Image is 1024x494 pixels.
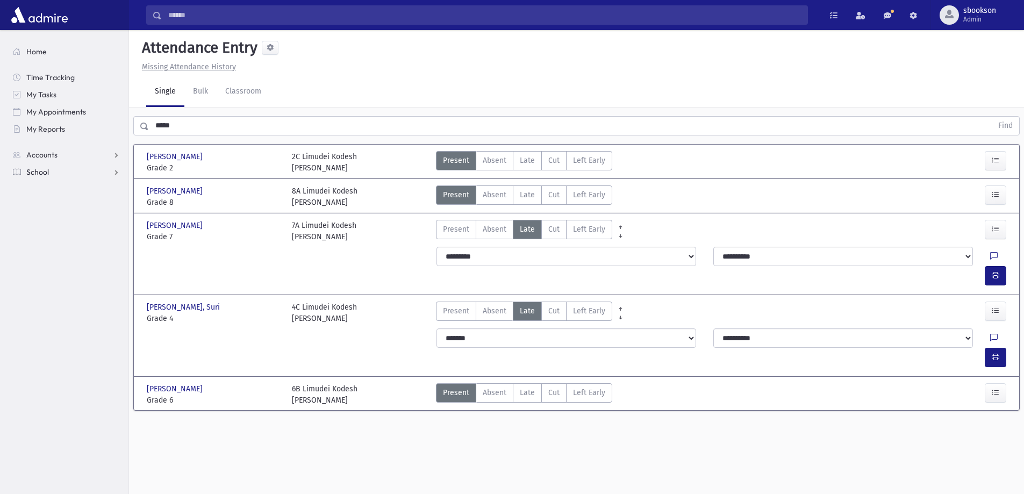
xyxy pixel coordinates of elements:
span: My Appointments [26,107,86,117]
div: 6B Limudei Kodesh [PERSON_NAME] [292,383,357,406]
span: Late [520,387,535,398]
span: [PERSON_NAME] [147,185,205,197]
span: Present [443,387,469,398]
input: Search [162,5,807,25]
a: Missing Attendance History [138,62,236,71]
div: AttTypes [436,151,612,174]
span: [PERSON_NAME], Suri [147,302,222,313]
div: AttTypes [436,302,612,324]
a: Bulk [184,77,217,107]
span: Left Early [573,305,605,317]
span: Absent [483,224,506,235]
a: Home [4,43,128,60]
span: Cut [548,155,560,166]
span: Time Tracking [26,73,75,82]
span: School [26,167,49,177]
span: Present [443,305,469,317]
span: Grade 6 [147,395,281,406]
span: Late [520,189,535,201]
span: Grade 4 [147,313,281,324]
span: Cut [548,305,560,317]
span: Grade 2 [147,162,281,174]
span: Accounts [26,150,58,160]
span: [PERSON_NAME] [147,220,205,231]
span: Cut [548,189,560,201]
div: AttTypes [436,383,612,406]
div: 4C Limudei Kodesh [PERSON_NAME] [292,302,357,324]
span: My Tasks [26,90,56,99]
span: Absent [483,387,506,398]
a: Classroom [217,77,270,107]
a: Accounts [4,146,128,163]
span: Late [520,155,535,166]
div: 8A Limudei Kodesh [PERSON_NAME] [292,185,357,208]
span: Present [443,189,469,201]
span: Late [520,305,535,317]
span: Left Early [573,155,605,166]
div: AttTypes [436,220,612,242]
span: Admin [963,15,996,24]
div: 7A Limudei Kodesh [PERSON_NAME] [292,220,356,242]
span: Cut [548,224,560,235]
span: Late [520,224,535,235]
a: Time Tracking [4,69,128,86]
a: My Appointments [4,103,128,120]
span: Cut [548,387,560,398]
a: My Reports [4,120,128,138]
u: Missing Attendance History [142,62,236,71]
span: [PERSON_NAME] [147,383,205,395]
a: Single [146,77,184,107]
span: Absent [483,189,506,201]
img: AdmirePro [9,4,70,26]
span: My Reports [26,124,65,134]
span: Present [443,224,469,235]
div: AttTypes [436,185,612,208]
a: School [4,163,128,181]
span: Left Early [573,189,605,201]
span: Absent [483,305,506,317]
span: [PERSON_NAME] [147,151,205,162]
span: Left Early [573,224,605,235]
span: Absent [483,155,506,166]
span: Present [443,155,469,166]
button: Find [992,117,1019,135]
span: Grade 7 [147,231,281,242]
span: sbookson [963,6,996,15]
span: Home [26,47,47,56]
span: Grade 8 [147,197,281,208]
h5: Attendance Entry [138,39,257,57]
div: 2C Limudei Kodesh [PERSON_NAME] [292,151,357,174]
a: My Tasks [4,86,128,103]
span: Left Early [573,387,605,398]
